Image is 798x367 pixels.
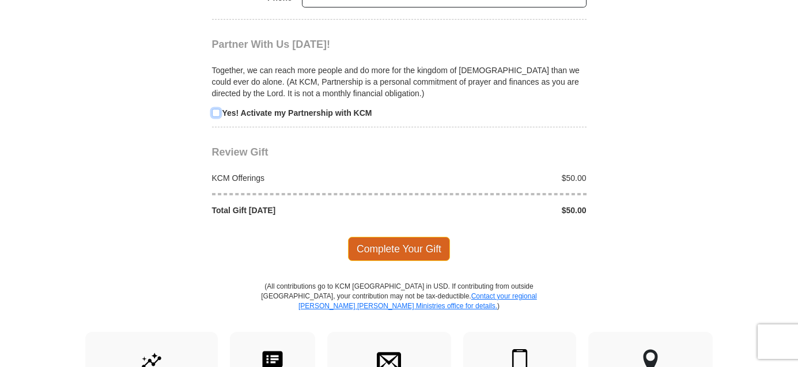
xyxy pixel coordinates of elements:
[399,205,593,216] div: $50.00
[206,172,399,184] div: KCM Offerings
[212,146,268,158] span: Review Gift
[348,237,450,261] span: Complete Your Gift
[212,65,587,99] p: Together, we can reach more people and do more for the kingdom of [DEMOGRAPHIC_DATA] than we coul...
[212,39,331,50] span: Partner With Us [DATE]!
[206,205,399,216] div: Total Gift [DATE]
[261,282,538,332] p: (All contributions go to KCM [GEOGRAPHIC_DATA] in USD. If contributing from outside [GEOGRAPHIC_D...
[399,172,593,184] div: $50.00
[222,108,372,118] strong: Yes! Activate my Partnership with KCM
